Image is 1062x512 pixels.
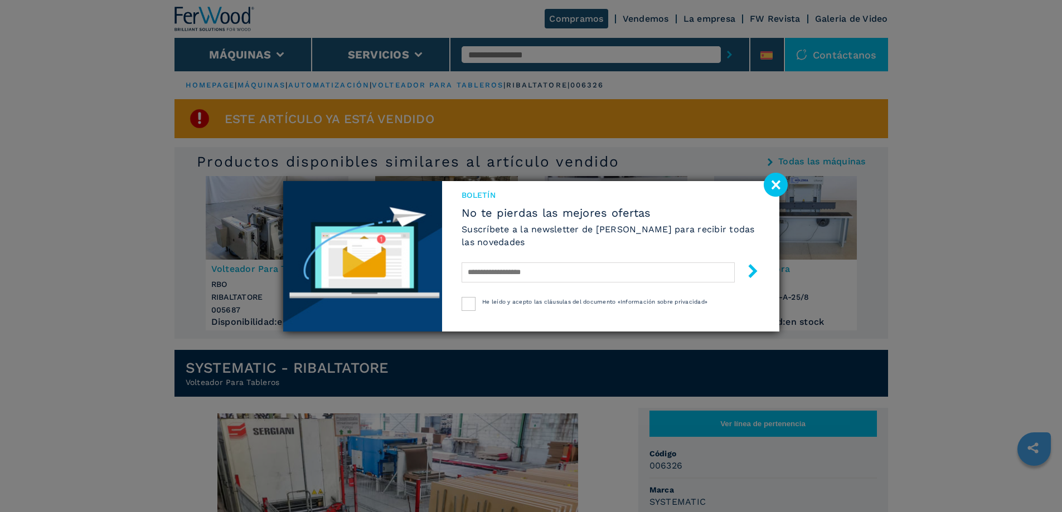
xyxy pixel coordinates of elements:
[462,189,759,201] span: Boletín
[462,206,759,220] span: No te pierdas las mejores ofertas
[482,299,707,305] span: He leído y acepto las cláusulas del documento «Información sobre privacidad»
[283,181,443,331] img: Newsletter image
[462,223,759,248] h6: Suscríbete a la newsletter de [PERSON_NAME] para recibir todas las novedades
[735,260,760,286] button: submit-button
